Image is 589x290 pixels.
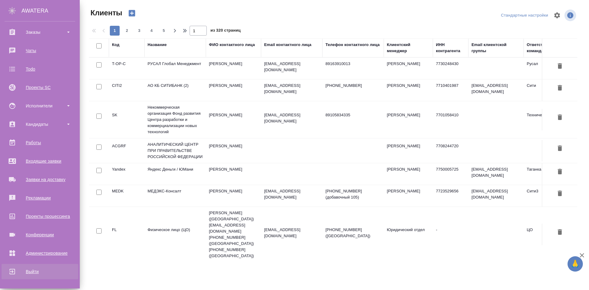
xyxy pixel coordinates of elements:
td: Юридический отдел [384,224,433,245]
a: Выйти [2,264,78,279]
td: Физическое лицо (ЦО) [144,224,206,245]
td: 7730248430 [433,58,468,79]
span: 3 [134,28,144,34]
td: [PERSON_NAME] [206,79,261,101]
span: из 320 страниц [210,27,241,36]
span: 🙏 [570,257,580,270]
button: 5 [159,26,169,36]
td: ЦО [524,224,573,245]
div: Чаты [5,46,75,55]
span: Клиенты [89,8,122,18]
a: Конференции [2,227,78,242]
p: [EMAIL_ADDRESS][DOMAIN_NAME] [264,61,319,73]
p: 89105834335 [325,112,381,118]
div: Проекты процессинга [5,212,75,221]
div: Название [148,42,167,48]
a: Администрирование [2,246,78,261]
div: AWATERA [21,5,80,17]
a: Чаты [2,43,78,58]
td: Яндекс Деньги / ЮМани [144,163,206,185]
td: [PERSON_NAME] [384,79,433,101]
td: Таганка [524,163,573,185]
div: Входящие заявки [5,157,75,166]
p: [EMAIL_ADDRESS][DOMAIN_NAME] [264,188,319,200]
div: split button [499,11,550,20]
td: 7701058410 [433,109,468,130]
div: Ответственная команда [527,42,570,54]
a: Todo [2,61,78,77]
td: FL [109,224,144,245]
a: Заявки на доставку [2,172,78,187]
td: Русал [524,58,573,79]
a: Работы [2,135,78,150]
p: [EMAIL_ADDRESS][DOMAIN_NAME] [264,83,319,95]
a: Проекты SC [2,80,78,95]
span: 4 [147,28,156,34]
div: Администрирование [5,249,75,258]
div: Работы [5,138,75,147]
td: CITI2 [109,79,144,101]
td: [EMAIL_ADDRESS][DOMAIN_NAME] [468,79,524,101]
span: Посмотреть информацию [564,10,577,21]
button: Удалить [555,227,565,238]
div: Заявки на доставку [5,175,75,184]
td: [EMAIL_ADDRESS][DOMAIN_NAME] [468,163,524,185]
p: [EMAIL_ADDRESS][DOMAIN_NAME] [264,227,319,239]
button: 🙏 [568,256,583,272]
td: [PERSON_NAME] [206,163,261,185]
td: Некоммерческая организация Фонд развития Центра разработки и коммерциализации новых технологий [144,101,206,138]
button: Удалить [555,61,565,72]
div: Выйти [5,267,75,276]
td: [EMAIL_ADDRESS][DOMAIN_NAME] [468,185,524,207]
div: Проекты SC [5,83,75,92]
p: [EMAIL_ADDRESS][DOMAIN_NAME] [264,112,319,124]
div: Конференции [5,230,75,239]
div: ИНН контрагента [436,42,465,54]
td: [PERSON_NAME] [384,58,433,79]
p: [PHONE_NUMBER] [325,83,381,89]
div: Todo [5,64,75,74]
p: [PHONE_NUMBER] (добавочный 105) [325,188,381,200]
div: Заказы [5,28,75,37]
td: - [433,224,468,245]
td: [PERSON_NAME] [384,185,433,207]
button: Удалить [555,112,565,123]
td: T-OP-C [109,58,144,79]
button: 2 [122,26,132,36]
a: Проекты процессинга [2,209,78,224]
td: Yandex [109,163,144,185]
button: 4 [147,26,156,36]
div: Email контактного лица [264,42,311,48]
td: 7723529656 [433,185,468,207]
td: [PERSON_NAME] [384,109,433,130]
td: [PERSON_NAME] [206,185,261,207]
button: Удалить [555,83,565,94]
td: АО КБ СИТИБАНК (2) [144,79,206,101]
div: Исполнители [5,101,75,110]
td: SK [109,109,144,130]
td: 7708244720 [433,140,468,161]
p: [PHONE_NUMBER] ([GEOGRAPHIC_DATA]) [325,227,381,239]
a: Рекламации [2,190,78,206]
button: Удалить [555,143,565,154]
button: Создать [125,8,139,18]
td: ACGRF [109,140,144,161]
td: РУСАЛ Глобал Менеджмент [144,58,206,79]
p: 89163910013 [325,61,381,67]
div: Телефон контактного лица [325,42,380,48]
button: 3 [134,26,144,36]
div: Email клиентской группы [472,42,521,54]
button: Удалить [555,188,565,199]
div: Клиентский менеджер [387,42,430,54]
div: ФИО контактного лица [209,42,255,48]
a: Входящие заявки [2,153,78,169]
div: Код [112,42,119,48]
span: 2 [122,28,132,34]
td: [PERSON_NAME] [206,58,261,79]
td: МЕДЭКС-Консалт [144,185,206,207]
td: АНАЛИТИЧЕСКИЙ ЦЕНТР ПРИ ПРАВИТЕЛЬСТВЕ РОССИЙСКОЙ ФЕДЕРАЦИИ [144,138,206,163]
td: [PERSON_NAME] ([GEOGRAPHIC_DATA]) [EMAIL_ADDRESS][DOMAIN_NAME] [PHONE_NUMBER] ([GEOGRAPHIC_DATA])... [206,207,261,262]
td: [PERSON_NAME] [206,140,261,161]
div: Кандидаты [5,120,75,129]
td: MEDK [109,185,144,207]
